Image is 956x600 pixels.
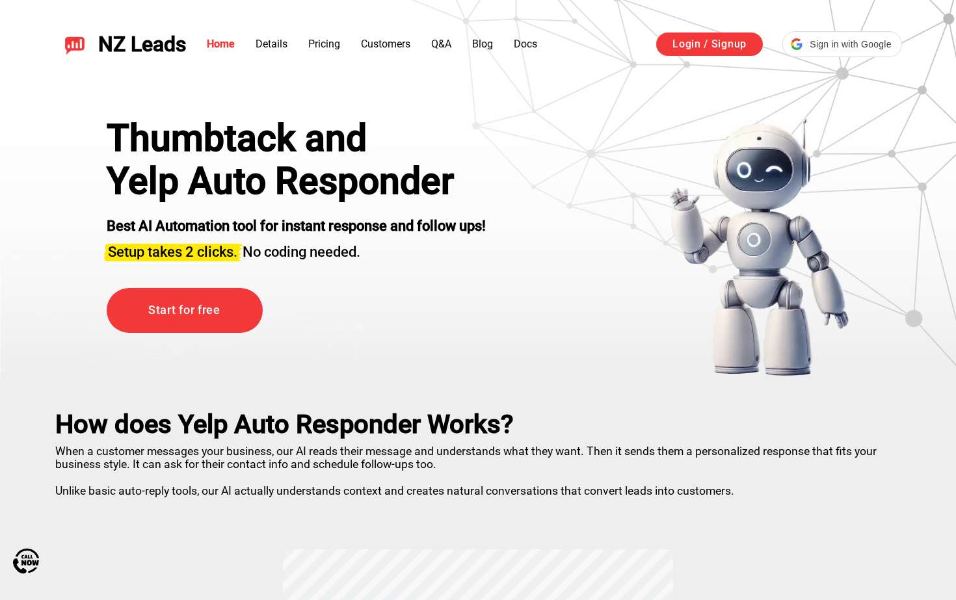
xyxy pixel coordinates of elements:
a: Start for free [107,288,263,333]
h2: How does Yelp Auto Responder Works? [55,410,901,439]
span: Setup takes 2 clicks. [108,244,237,260]
img: NZ Leads logo [64,34,85,55]
a: Customers [361,38,410,50]
div: Thumbtack and [107,117,486,160]
img: yelp bot [669,117,850,377]
a: Q&A [431,38,451,50]
iframe: Sign in with Google Dialog [689,13,943,247]
a: Login / Signup [656,33,763,56]
a: Pricing [308,38,340,50]
span: NZ Leads [98,33,186,57]
h3: No coding needed. [107,236,486,262]
img: Call Now [13,548,39,574]
h1: Yelp Auto Responder [107,160,486,203]
a: Details [256,38,287,50]
p: When a customer messages your business, our AI reads their message and understands what they want... [55,439,901,497]
strong: Best AI Automation tool for instant response and follow ups! [107,218,486,234]
a: Blog [472,38,493,50]
a: Home [207,38,235,50]
a: Docs [514,38,537,50]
